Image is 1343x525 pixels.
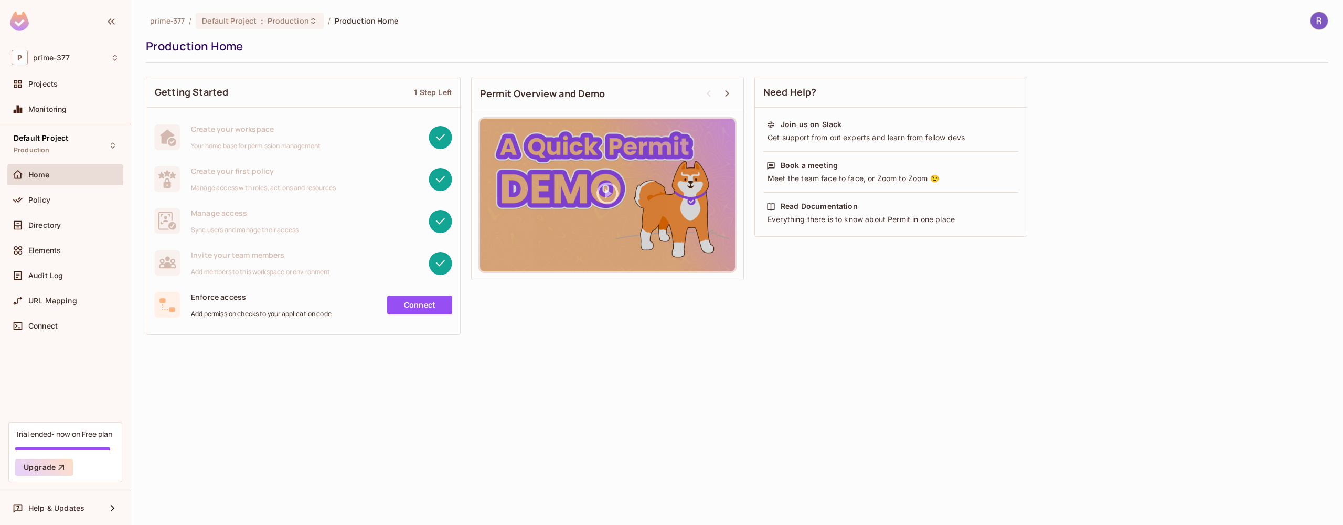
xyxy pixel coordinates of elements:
span: Manage access with roles, actions and resources [191,184,336,192]
span: Elements [28,246,61,255]
span: Monitoring [28,105,67,113]
span: Add members to this workspace or environment [191,268,331,276]
div: Join us on Slack [781,119,841,130]
span: Default Project [202,16,257,26]
div: Book a meeting [781,160,838,171]
img: SReyMgAAAABJRU5ErkJggg== [10,12,29,31]
span: : [260,17,264,25]
span: URL Mapping [28,297,77,305]
span: Sync users and manage their access [191,226,299,234]
div: Read Documentation [781,201,858,212]
span: Need Help? [763,86,817,99]
span: Directory [28,221,61,229]
span: Audit Log [28,271,63,280]
span: Add permission checks to your application code [191,310,332,318]
span: Default Project [14,134,68,142]
div: Meet the team face to face, or Zoom to Zoom 😉 [766,173,1015,184]
span: Projects [28,80,58,88]
span: Enforce access [191,292,332,302]
span: Manage access [191,208,299,218]
span: Production [268,16,308,26]
span: Invite your team members [191,250,331,260]
li: / [189,16,191,26]
span: Your home base for permission management [191,142,321,150]
li: / [328,16,331,26]
span: Help & Updates [28,504,84,512]
span: Home [28,171,50,179]
span: Create your first policy [191,166,336,176]
span: Production Home [335,16,398,26]
span: the active workspace [150,16,185,26]
span: Policy [28,196,50,204]
span: Connect [28,322,58,330]
span: P [12,50,28,65]
img: Ramon Cruz [1310,12,1328,29]
span: Create your workspace [191,124,321,134]
span: Production [14,146,50,154]
div: Everything there is to know about Permit in one place [766,214,1015,225]
span: Getting Started [155,86,228,99]
div: Production Home [146,38,1323,54]
div: Get support from out experts and learn from fellow devs [766,132,1015,143]
span: Permit Overview and Demo [480,87,605,100]
span: Workspace: prime-377 [33,54,70,62]
button: Upgrade [15,459,73,476]
div: 1 Step Left [414,87,452,97]
a: Connect [387,296,452,314]
div: Trial ended- now on Free plan [15,429,112,439]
